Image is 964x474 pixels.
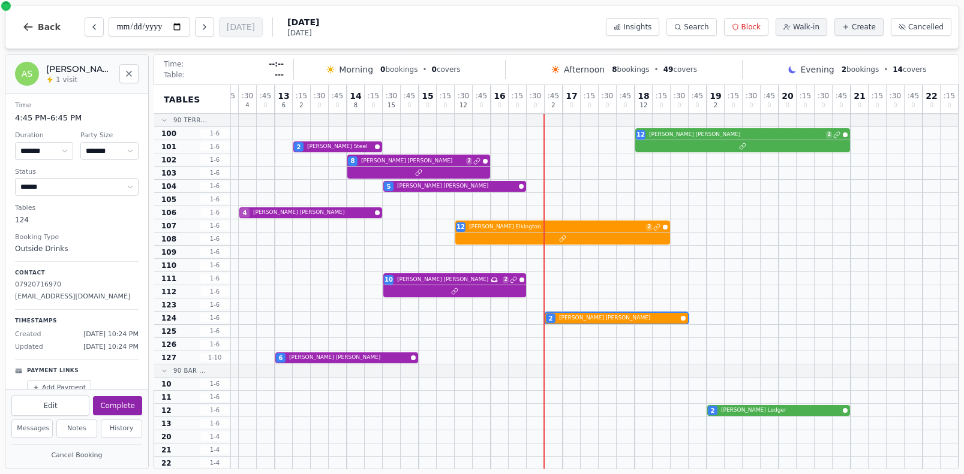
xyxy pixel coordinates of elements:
[161,182,176,191] span: 104
[83,330,139,340] span: [DATE] 10:24 PM
[161,247,176,257] span: 109
[566,92,577,100] span: 17
[161,340,176,349] span: 126
[422,92,433,100] span: 15
[253,209,373,217] span: [PERSON_NAME] [PERSON_NAME]
[200,208,229,217] span: 1 - 6
[458,92,469,99] span: : 30
[947,102,951,108] span: 0
[692,92,703,99] span: : 45
[498,102,501,108] span: 0
[570,102,573,108] span: 0
[15,269,139,277] p: Contact
[872,92,883,99] span: : 15
[15,280,139,290] p: 07920716970
[711,406,715,415] span: 2
[119,64,139,83] button: Close
[11,448,142,463] button: Cancel Booking
[297,143,301,152] span: 2
[282,102,286,108] span: 6
[314,92,325,99] span: : 30
[386,92,397,99] span: : 30
[721,406,840,415] span: [PERSON_NAME] Ledger
[161,300,176,310] span: 123
[839,102,843,108] span: 0
[11,395,89,416] button: Edit
[161,406,172,415] span: 12
[101,419,142,438] button: History
[640,102,648,108] span: 12
[684,22,708,32] span: Search
[275,70,284,80] span: ---
[15,243,139,254] dd: Outside Drinks
[299,102,303,108] span: 2
[826,131,832,138] span: 2
[161,393,172,402] span: 11
[339,64,373,76] span: Morning
[27,367,79,375] p: Payment Links
[663,65,674,74] span: 49
[200,419,229,428] span: 1 - 6
[612,65,617,74] span: 8
[623,102,627,108] span: 0
[161,261,176,270] span: 110
[884,65,888,74] span: •
[161,353,176,363] span: 127
[659,102,663,108] span: 0
[161,234,176,244] span: 108
[695,102,699,108] span: 0
[15,215,139,225] dd: 124
[786,102,789,108] span: 0
[767,102,771,108] span: 0
[278,92,289,100] span: 13
[173,116,207,125] span: 90 Terr...
[27,380,91,396] button: Add Payment
[549,314,553,323] span: 2
[776,18,827,36] button: Walk-in
[15,112,139,124] dd: 4:45 PM – 6:45 PM
[296,92,307,99] span: : 15
[494,92,505,100] span: 16
[908,92,919,99] span: : 45
[200,142,229,151] span: 1 - 6
[930,102,933,108] span: 0
[200,261,229,270] span: 1 - 6
[893,102,897,108] span: 0
[200,353,229,362] span: 1 - 10
[161,208,176,218] span: 106
[200,287,229,296] span: 1 - 6
[200,445,229,454] span: 1 - 4
[243,209,247,218] span: 4
[926,92,937,100] span: 22
[161,221,176,231] span: 107
[161,313,176,323] span: 124
[385,275,393,284] span: 10
[15,342,43,352] span: Updated
[654,65,659,74] span: •
[161,142,176,152] span: 101
[200,274,229,283] span: 1 - 6
[559,314,678,322] span: [PERSON_NAME] [PERSON_NAME]
[404,92,415,99] span: : 45
[397,276,488,284] span: [PERSON_NAME] [PERSON_NAME]
[242,92,253,99] span: : 30
[380,65,385,74] span: 0
[200,221,229,230] span: 1 - 6
[533,102,537,108] span: 0
[83,342,139,352] span: [DATE] 10:24 PM
[260,92,271,99] span: : 45
[164,70,185,80] span: Table:
[200,155,229,164] span: 1 - 6
[361,157,464,165] span: [PERSON_NAME] [PERSON_NAME]
[911,102,915,108] span: 0
[93,396,142,415] button: Complete
[891,18,951,36] button: Cancelled
[636,130,645,139] span: 12
[200,327,229,336] span: 1 - 6
[289,354,409,362] span: [PERSON_NAME] [PERSON_NAME]
[269,59,284,69] span: --:--
[606,18,659,36] button: Insights
[908,22,944,32] span: Cancelled
[842,65,846,74] span: 2
[793,22,819,32] span: Walk-in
